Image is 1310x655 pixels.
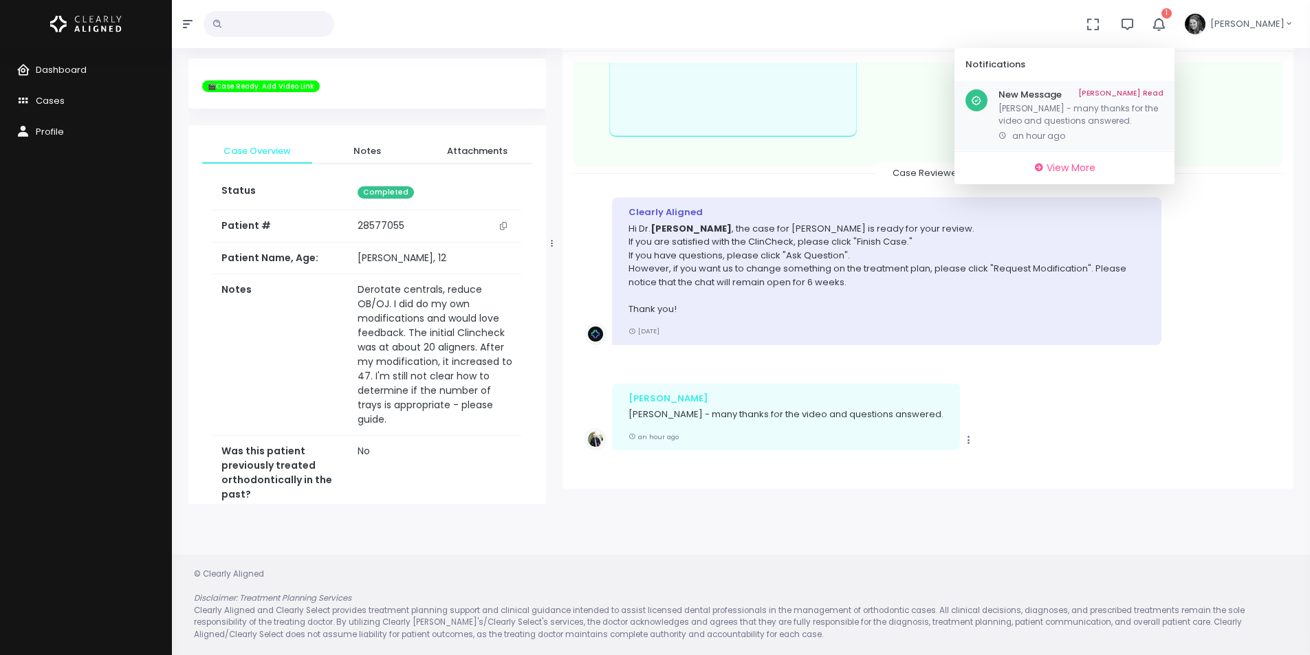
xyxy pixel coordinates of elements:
td: [PERSON_NAME], 12 [349,243,521,274]
div: 1 [954,48,1175,184]
div: © Clearly Aligned Clearly Aligned and Clearly Select provides treatment planning support and clin... [180,568,1302,641]
b: [PERSON_NAME] [651,222,732,235]
th: Status [213,175,349,210]
div: [PERSON_NAME] [629,392,943,406]
div: Clearly Aligned [629,206,1145,219]
span: Dashboard [36,63,87,76]
span: Case Reviewed [876,162,980,184]
span: Cases [36,94,65,107]
span: Profile [36,125,64,138]
span: an hour ago [1012,130,1065,142]
a: [PERSON_NAME] Read [1078,89,1164,100]
p: [PERSON_NAME] - many thanks for the video and questions answered. [998,102,1164,127]
img: Header Avatar [1183,12,1208,36]
h6: Notifications [965,59,1147,70]
span: 🎬Case Ready. Add Video Link [202,80,320,93]
p: [PERSON_NAME] - many thanks for the video and questions answered. [629,408,943,421]
td: Derotate centrals, reduce OB/OJ. I did do my own modifications and would love feedback. The initi... [349,274,521,436]
h6: New Message [998,89,1164,100]
th: Patient # [213,210,349,243]
span: Notes [323,144,411,158]
span: Completed [358,186,414,199]
td: 28577055 [349,210,521,242]
a: New Message[PERSON_NAME] Read[PERSON_NAME] - many thanks for the video and questions answered. an... [954,81,1175,151]
small: an hour ago [629,432,679,441]
th: Was this patient previously treated orthodontically in the past? [213,436,349,511]
span: [PERSON_NAME] [1210,17,1285,31]
th: Notes [213,274,349,436]
small: [DATE] [629,326,659,335]
img: Logo Horizontal [50,10,122,38]
em: Disclaimer: Treatment Planning Services [194,592,351,603]
div: scrollable content [954,81,1175,151]
span: 1 [1161,8,1172,19]
p: Hi Dr. , the case for [PERSON_NAME] is ready for your review. If you are satisfied with the ClinC... [629,222,1145,316]
span: Attachments [433,144,521,158]
span: View More [1047,161,1095,175]
a: View More [960,157,1169,179]
th: Patient Name, Age: [213,243,349,274]
td: No [349,436,521,511]
span: Case Overview [213,144,301,158]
